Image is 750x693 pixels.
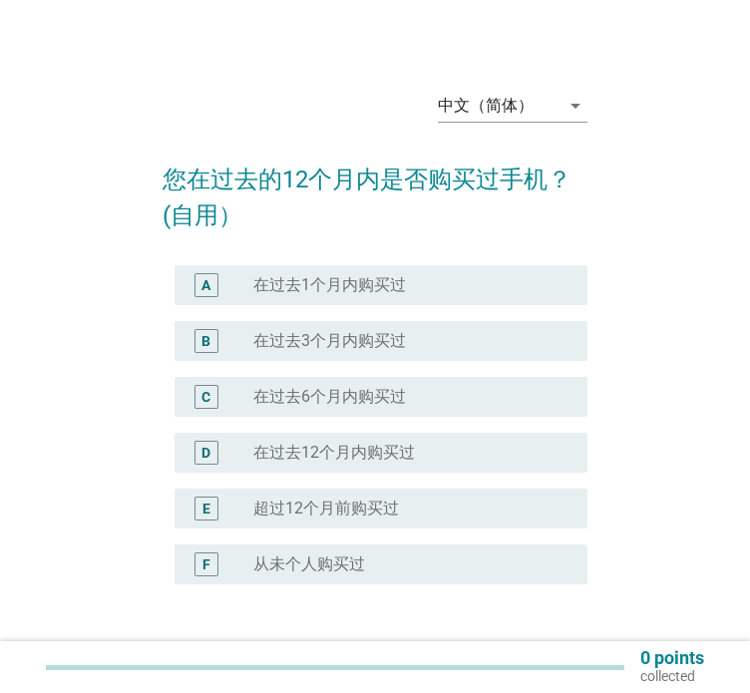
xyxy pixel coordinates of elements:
[201,443,210,464] div: D
[201,387,210,408] div: C
[253,331,406,351] label: 在过去3个月内购买过
[640,649,704,667] p: 0 points
[438,97,534,115] div: 中文（简体）
[201,331,210,352] div: B
[202,554,210,575] div: F
[253,499,399,519] label: 超过12个月前购买过
[202,499,210,520] div: E
[253,387,406,407] label: 在过去6个月内购买过
[253,275,406,295] label: 在过去1个月内购买过
[201,275,210,296] div: A
[163,142,588,233] h2: 您在过去的12个月内是否购买过手机？(自用）
[253,554,365,574] label: 从未个人购买过
[253,443,415,463] label: 在过去12个月内购买过
[563,94,587,118] i: arrow_drop_down
[640,667,704,685] p: collected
